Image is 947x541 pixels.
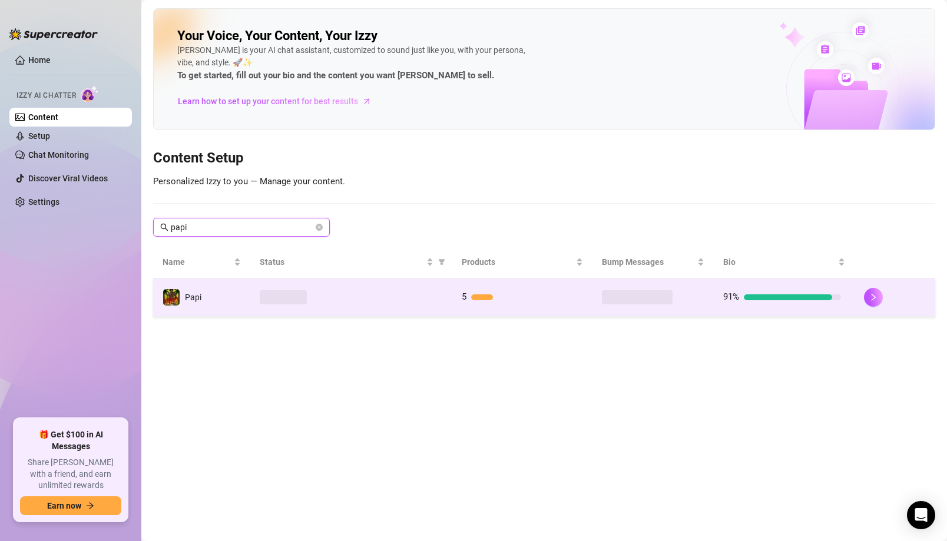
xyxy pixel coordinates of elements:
[723,291,739,302] span: 91%
[462,291,466,302] span: 5
[602,255,695,268] span: Bump Messages
[177,44,531,83] div: [PERSON_NAME] is your AI chat assistant, customized to sound just like you, with your persona, vi...
[16,90,76,101] span: Izzy AI Chatter
[177,70,494,81] strong: To get started, fill out your bio and the content you want [PERSON_NAME] to sell.
[462,255,574,268] span: Products
[869,293,878,301] span: right
[260,255,424,268] span: Status
[153,246,250,278] th: Name
[178,95,358,108] span: Learn how to set up your content for best results
[436,253,448,271] span: filter
[163,255,231,268] span: Name
[28,55,51,65] a: Home
[9,28,98,40] img: logo-BBDzfeDw.svg
[160,223,168,231] span: search
[20,457,121,492] span: Share [PERSON_NAME] with a friend, and earn unlimited rewards
[177,92,380,111] a: Learn how to set up your content for best results
[361,95,373,107] span: arrow-right
[177,28,378,44] h2: Your Voice, Your Content, Your Izzy
[28,174,108,183] a: Discover Viral Videos
[28,150,89,160] a: Chat Monitoring
[163,289,180,306] img: Papi
[723,255,836,268] span: Bio
[752,9,935,130] img: ai-chatter-content-library-cLFOSyPT.png
[153,176,345,187] span: Personalized Izzy to you — Manage your content.
[28,131,50,141] a: Setup
[153,149,935,168] h3: Content Setup
[20,496,121,515] button: Earn nowarrow-right
[714,246,855,278] th: Bio
[28,112,58,122] a: Content
[864,288,883,307] button: right
[20,429,121,452] span: 🎁 Get $100 in AI Messages
[47,501,81,510] span: Earn now
[81,85,99,102] img: AI Chatter
[185,293,201,302] span: Papi
[907,501,935,529] div: Open Intercom Messenger
[86,502,94,510] span: arrow-right
[316,224,323,231] button: close-circle
[592,246,714,278] th: Bump Messages
[438,258,445,265] span: filter
[250,246,452,278] th: Status
[28,197,59,207] a: Settings
[452,246,593,278] th: Products
[171,221,313,234] input: Search account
